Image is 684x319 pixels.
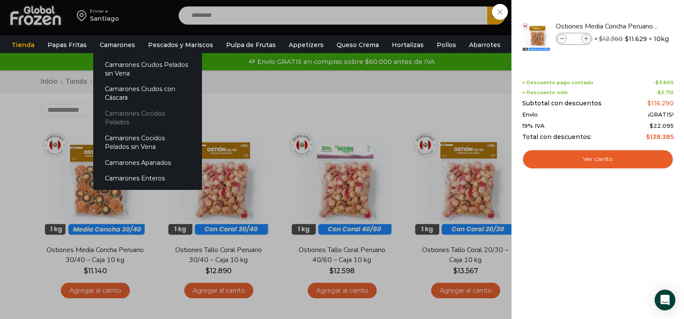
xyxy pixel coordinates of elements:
a: Tienda [7,37,39,53]
span: $ [625,35,629,43]
div: Open Intercom Messenger [655,290,675,310]
a: Pulpa de Frutas [222,37,280,53]
span: $ [647,99,651,107]
bdi: 116.290 [647,99,674,107]
a: Appetizers [284,37,328,53]
input: Product quantity [567,34,580,44]
bdi: 12.360 [599,35,623,43]
span: $ [646,133,650,141]
bdi: 138.385 [646,133,674,141]
span: Subtotal con descuentos [522,100,602,107]
span: + Descuento pago contado [522,80,593,85]
span: 19% IVA [522,123,545,129]
span: $ [599,35,603,43]
a: Camarones [95,37,139,53]
span: + Descuento web [522,90,568,95]
bdi: 11.629 [625,35,647,43]
bdi: 3.710 [658,89,674,95]
a: Abarrotes [465,37,505,53]
a: Camarones Crudos con Cáscara [93,81,202,106]
span: 22.095 [649,122,674,129]
a: Papas Fritas [43,37,91,53]
span: Total con descuentos: [522,133,592,141]
a: Ver carrito [522,149,674,169]
a: Hortalizas [388,37,428,53]
a: Camarones Apanados [93,155,202,171]
span: ¡GRATIS! [648,111,674,118]
a: Camarones Cocidos Pelados [93,106,202,130]
bdi: 3.600 [656,79,674,85]
span: - [656,90,674,95]
a: Pescados y Mariscos [144,37,217,53]
a: Camarones Crudos Pelados sin Vena [93,57,202,81]
a: Camarones Cocidos Pelados sin Vena [93,130,202,155]
a: Descuentos [509,37,558,53]
a: Ostiones Media Concha Peruano 20/30 - Caja 10 kg [556,22,659,31]
span: - [653,80,674,85]
span: $ [649,122,653,129]
span: $ [656,79,659,85]
span: × × 10kg [594,33,669,45]
span: $ [658,89,661,95]
a: Pollos [432,37,460,53]
span: Envío [522,111,538,118]
a: Queso Crema [332,37,383,53]
a: Camarones Enteros [93,171,202,186]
